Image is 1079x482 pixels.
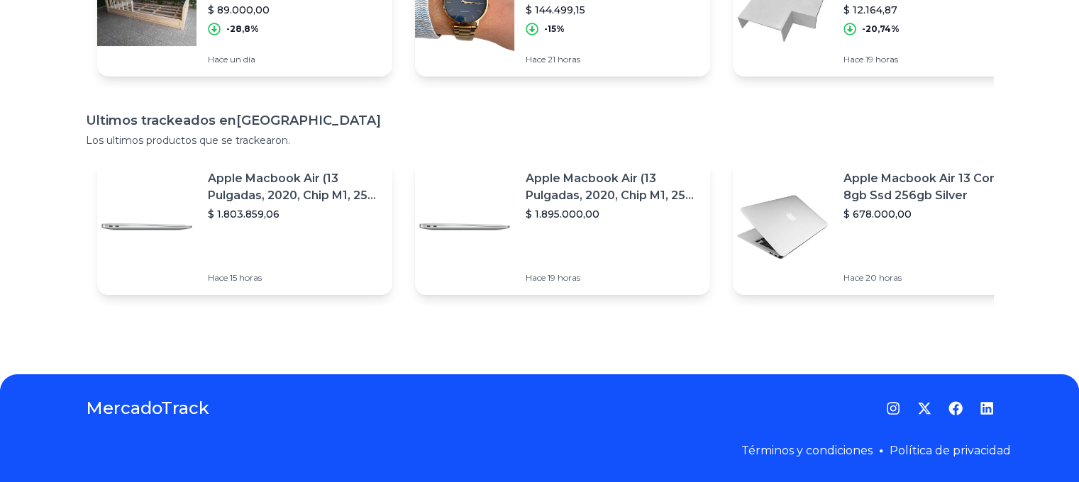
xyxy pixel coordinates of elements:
[948,401,963,415] a: Facebook
[415,177,514,276] img: Featured image
[526,3,699,17] p: $ 144.499,15
[741,444,873,457] a: Términos y condiciones
[208,170,381,204] p: Apple Macbook Air (13 Pulgadas, 2020, Chip M1, 256 Gb De Ssd, 8 Gb De Ram) - Plata
[843,207,1017,221] p: $ 678.000,00
[862,23,900,35] p: -20,74%
[208,54,381,65] p: Hace un día
[97,177,197,276] img: Featured image
[226,23,259,35] p: -28,8%
[526,170,699,204] p: Apple Macbook Air (13 Pulgadas, 2020, Chip M1, 256 Gb De Ssd, 8 Gb De Ram) - Plata
[843,170,1017,204] p: Apple Macbook Air 13 Core I5 8gb Ssd 256gb Silver
[415,159,710,295] a: Featured imageApple Macbook Air (13 Pulgadas, 2020, Chip M1, 256 Gb De Ssd, 8 Gb De Ram) - Plata$...
[526,272,699,284] p: Hace 19 horas
[843,272,1017,284] p: Hace 20 horas
[886,401,900,415] a: Instagram
[843,3,1017,17] p: $ 12.164,87
[890,444,1011,457] a: Política de privacidad
[526,207,699,221] p: $ 1.895.000,00
[733,177,832,276] img: Featured image
[917,401,931,415] a: Twitter
[544,23,565,35] p: -15%
[208,207,381,221] p: $ 1.803.859,06
[86,133,994,147] p: Los ultimos productos que se trackearon.
[980,401,994,415] a: LinkedIn
[208,3,381,17] p: $ 89.000,00
[97,159,392,295] a: Featured imageApple Macbook Air (13 Pulgadas, 2020, Chip M1, 256 Gb De Ssd, 8 Gb De Ram) - Plata$...
[86,397,209,420] a: MercadoTrack
[843,54,1017,65] p: Hace 19 horas
[86,111,994,130] h1: Ultimos trackeados en [GEOGRAPHIC_DATA]
[526,54,699,65] p: Hace 21 horas
[208,272,381,284] p: Hace 15 horas
[733,159,1028,295] a: Featured imageApple Macbook Air 13 Core I5 8gb Ssd 256gb Silver$ 678.000,00Hace 20 horas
